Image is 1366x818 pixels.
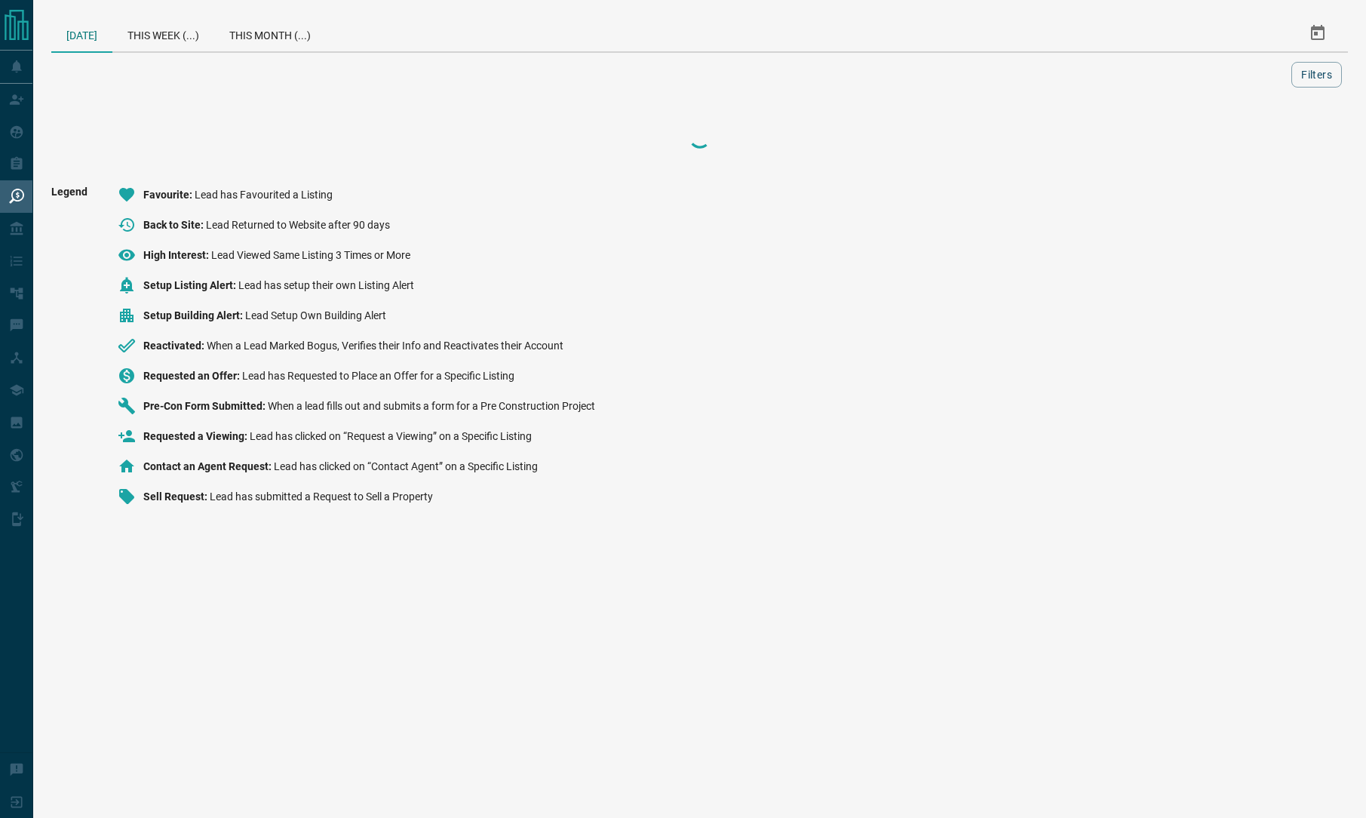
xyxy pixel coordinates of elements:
span: Lead has submitted a Request to Sell a Property [210,490,433,503]
span: Legend [51,186,87,518]
span: Lead has setup their own Listing Alert [238,279,414,291]
span: When a lead fills out and submits a form for a Pre Construction Project [268,400,595,412]
span: When a Lead Marked Bogus, Verifies their Info and Reactivates their Account [207,340,563,352]
span: Lead Setup Own Building Alert [245,309,386,321]
span: Sell Request [143,490,210,503]
span: Favourite [143,189,195,201]
span: Lead Viewed Same Listing 3 Times or More [211,249,410,261]
div: This Week (...) [112,15,214,51]
div: This Month (...) [214,15,326,51]
span: Reactivated [143,340,207,352]
span: Lead has Requested to Place an Offer for a Specific Listing [242,370,514,382]
span: Contact an Agent Request [143,460,274,472]
span: Requested an Offer [143,370,242,382]
span: Requested a Viewing [143,430,250,442]
span: Pre-Con Form Submitted [143,400,268,412]
span: Setup Listing Alert [143,279,238,291]
span: Lead has clicked on “Contact Agent” on a Specific Listing [274,460,538,472]
button: Select Date Range [1300,15,1336,51]
span: Setup Building Alert [143,309,245,321]
span: Lead has Favourited a Listing [195,189,333,201]
div: [DATE] [51,15,112,53]
span: High Interest [143,249,211,261]
span: Back to Site [143,219,206,231]
span: Lead Returned to Website after 90 days [206,219,390,231]
div: Loading [625,122,775,152]
span: Lead has clicked on “Request a Viewing” on a Specific Listing [250,430,532,442]
button: Filters [1291,62,1342,88]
